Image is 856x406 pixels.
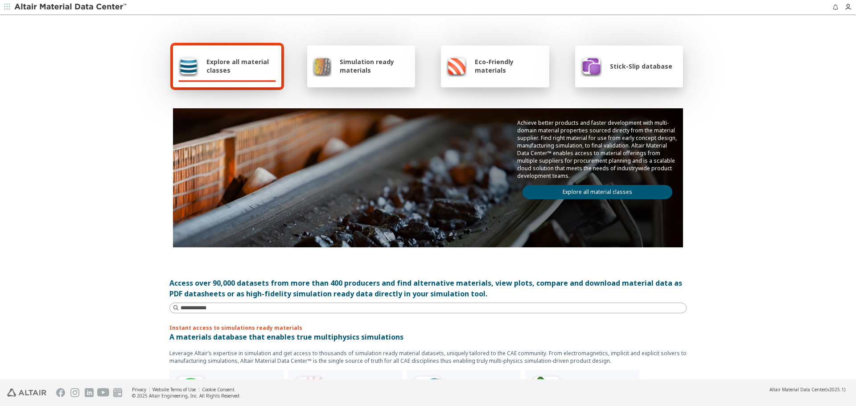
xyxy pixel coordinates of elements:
[446,55,467,77] img: Eco-Friendly materials
[152,386,196,393] a: Website Terms of Use
[178,55,198,77] img: Explore all material classes
[340,57,410,74] span: Simulation ready materials
[169,332,687,342] p: A materials database that enables true multiphysics simulations
[132,393,241,399] div: © 2025 Altair Engineering, Inc. All Rights Reserved.
[580,55,602,77] img: Stick-Slip database
[206,57,276,74] span: Explore all material classes
[132,386,146,393] a: Privacy
[610,62,672,70] span: Stick-Slip database
[14,3,128,12] img: Altair Material Data Center
[517,119,678,180] p: Achieve better products and faster development with multi-domain material properties sourced dire...
[770,386,826,393] span: Altair Material Data Center
[169,278,687,299] div: Access over 90,000 datasets from more than 400 producers and find alternative materials, view plo...
[169,324,687,332] p: Instant access to simulations ready materials
[7,389,46,397] img: Altair Engineering
[475,57,543,74] span: Eco-Friendly materials
[202,386,235,393] a: Cookie Consent
[169,349,687,365] p: Leverage Altair’s expertise in simulation and get access to thousands of simulation ready materia...
[523,185,672,199] a: Explore all material classes
[313,55,332,77] img: Simulation ready materials
[770,386,845,393] div: (v2025.1)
